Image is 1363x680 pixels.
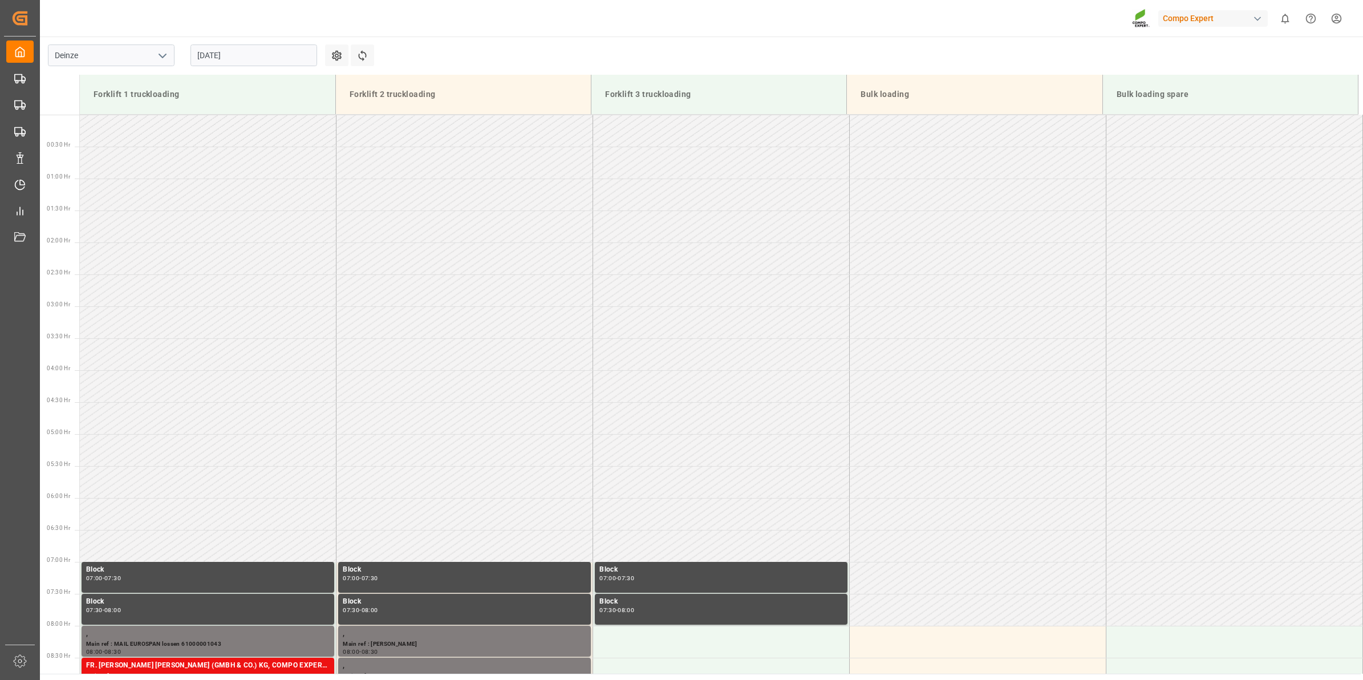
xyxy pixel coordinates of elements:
[618,576,634,581] div: 07:30
[153,47,171,64] button: open menu
[1272,6,1298,31] button: show 0 new notifications
[104,576,121,581] div: 07:30
[1112,84,1349,105] div: Bulk loading spare
[1132,9,1150,29] img: Screenshot%202023-09-29%20at%2010.02.21.png_1712312052.png
[89,84,326,105] div: Forklift 1 truckloading
[47,365,70,371] span: 04:00 Hr
[103,576,104,581] div: -
[47,589,70,595] span: 07:30 Hr
[86,596,330,608] div: Block
[599,608,616,613] div: 07:30
[104,649,121,654] div: 08:30
[190,44,317,66] input: DD.MM.YYYY
[47,429,70,435] span: 05:00 Hr
[359,576,361,581] div: -
[86,576,103,581] div: 07:00
[856,84,1093,105] div: Bulk loading
[47,237,70,244] span: 02:00 Hr
[86,649,103,654] div: 08:00
[362,608,378,613] div: 08:00
[601,84,837,105] div: Forklift 3 truckloading
[343,628,586,639] div: ,
[47,333,70,339] span: 03:30 Hr
[47,205,70,212] span: 01:30 Hr
[599,564,843,576] div: Block
[343,649,359,654] div: 08:00
[48,44,175,66] input: Type to search/select
[362,576,378,581] div: 07:30
[47,173,70,180] span: 01:00 Hr
[343,639,586,649] div: Main ref : [PERSON_NAME]
[343,660,586,671] div: ,
[362,649,378,654] div: 08:30
[86,628,330,639] div: ,
[343,596,586,608] div: Block
[1158,7,1272,29] button: Compo Expert
[47,397,70,403] span: 04:30 Hr
[618,608,634,613] div: 08:00
[47,621,70,627] span: 08:00 Hr
[1158,10,1268,27] div: Compo Expert
[47,141,70,148] span: 00:30 Hr
[47,525,70,531] span: 06:30 Hr
[47,301,70,307] span: 03:00 Hr
[86,660,330,671] div: FR. [PERSON_NAME] [PERSON_NAME] (GMBH & CO.) KG, COMPO EXPERT Benelux N.V.
[104,608,121,613] div: 08:00
[343,564,586,576] div: Block
[599,576,616,581] div: 07:00
[345,84,582,105] div: Forklift 2 truckloading
[47,493,70,499] span: 06:00 Hr
[47,653,70,659] span: 08:30 Hr
[47,557,70,563] span: 07:00 Hr
[1298,6,1324,31] button: Help Center
[86,608,103,613] div: 07:30
[343,608,359,613] div: 07:30
[47,269,70,276] span: 02:30 Hr
[86,639,330,649] div: Main ref : MAIL EUROSPAN lossen 61000001043
[616,576,618,581] div: -
[103,649,104,654] div: -
[616,608,618,613] div: -
[86,564,330,576] div: Block
[359,649,361,654] div: -
[103,608,104,613] div: -
[599,596,843,608] div: Block
[47,461,70,467] span: 05:30 Hr
[359,608,361,613] div: -
[343,576,359,581] div: 07:00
